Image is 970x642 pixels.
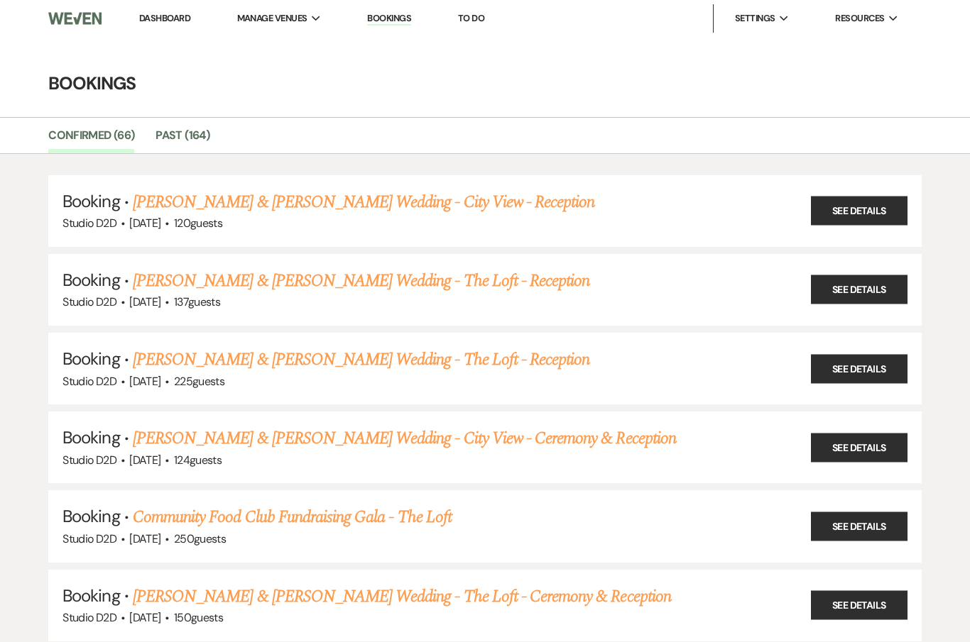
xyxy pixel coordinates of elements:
[133,504,452,530] a: Community Food Club Fundraising Gala - The Loft
[129,294,160,309] span: [DATE]
[133,426,676,451] a: [PERSON_NAME] & [PERSON_NAME] Wedding - City View - Ceremony & Reception
[133,584,671,609] a: [PERSON_NAME] & [PERSON_NAME] Wedding - The Loft - Ceremony & Reception
[133,268,589,294] a: [PERSON_NAME] & [PERSON_NAME] Wedding - The Loft - Reception
[62,374,116,389] span: Studio D2D
[811,354,908,383] a: See Details
[139,12,190,24] a: Dashboard
[811,591,908,620] a: See Details
[129,531,160,546] span: [DATE]
[174,531,226,546] span: 250 guests
[835,11,884,26] span: Resources
[367,12,411,26] a: Bookings
[811,197,908,226] a: See Details
[62,216,116,231] span: Studio D2D
[62,269,119,291] span: Booking
[62,190,119,212] span: Booking
[133,347,589,372] a: [PERSON_NAME] & [PERSON_NAME] Wedding - The Loft - Reception
[174,294,220,309] span: 137 guests
[129,453,160,467] span: [DATE]
[174,610,223,625] span: 150 guests
[129,216,160,231] span: [DATE]
[48,126,134,153] a: Confirmed (66)
[811,275,908,304] a: See Details
[735,11,775,26] span: Settings
[811,511,908,541] a: See Details
[62,505,119,527] span: Booking
[62,453,116,467] span: Studio D2D
[62,348,119,370] span: Booking
[458,12,484,24] a: To Do
[174,374,224,389] span: 225 guests
[62,426,119,448] span: Booking
[129,610,160,625] span: [DATE]
[129,374,160,389] span: [DATE]
[174,216,222,231] span: 120 guests
[811,433,908,462] a: See Details
[237,11,307,26] span: Manage Venues
[174,453,222,467] span: 124 guests
[48,4,102,33] img: Weven Logo
[62,610,116,625] span: Studio D2D
[62,294,116,309] span: Studio D2D
[156,126,209,153] a: Past (164)
[133,189,594,215] a: [PERSON_NAME] & [PERSON_NAME] Wedding - City View - Reception
[62,531,116,546] span: Studio D2D
[62,585,119,607] span: Booking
